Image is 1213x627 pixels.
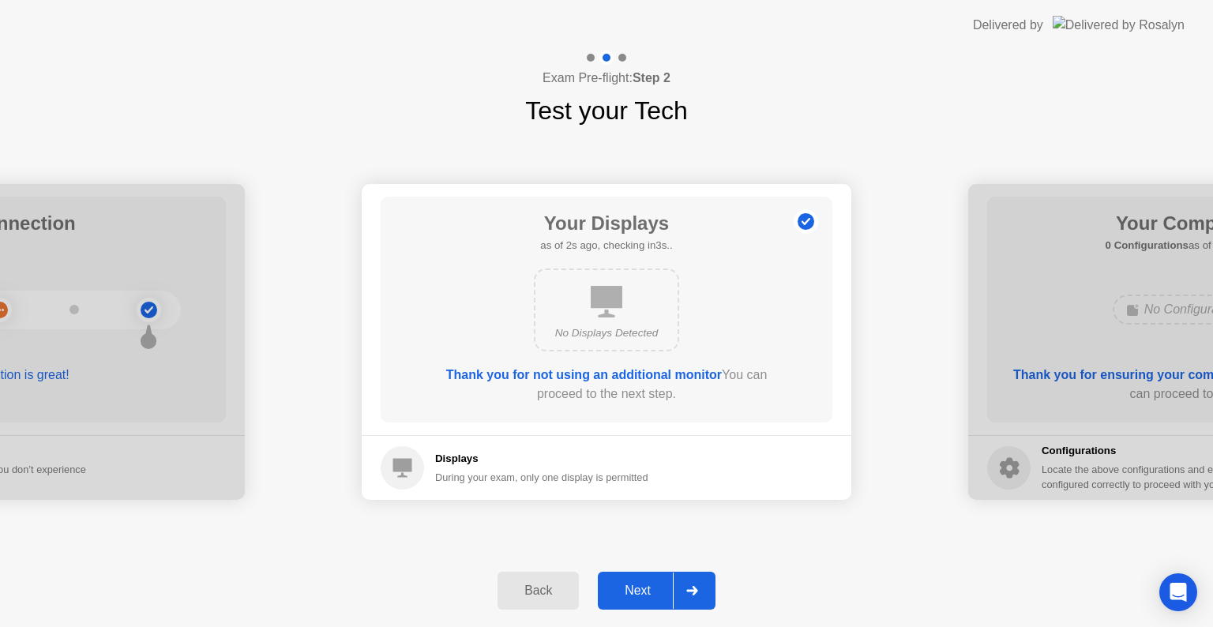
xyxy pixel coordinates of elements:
h1: Test your Tech [525,92,688,130]
div: Open Intercom Messenger [1159,573,1197,611]
button: Back [498,572,579,610]
div: You can proceed to the next step. [426,366,787,404]
h5: as of 2s ago, checking in3s.. [540,238,672,253]
div: Next [603,584,673,598]
div: During your exam, only one display is permitted [435,470,648,485]
h4: Exam Pre-flight: [543,69,670,88]
button: Next [598,572,715,610]
b: Thank you for not using an additional monitor [446,368,722,381]
div: Delivered by [973,16,1043,35]
h5: Displays [435,451,648,467]
h1: Your Displays [540,209,672,238]
b: Step 2 [633,71,670,84]
div: No Displays Detected [548,325,665,341]
img: Delivered by Rosalyn [1053,16,1185,34]
div: Back [502,584,574,598]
